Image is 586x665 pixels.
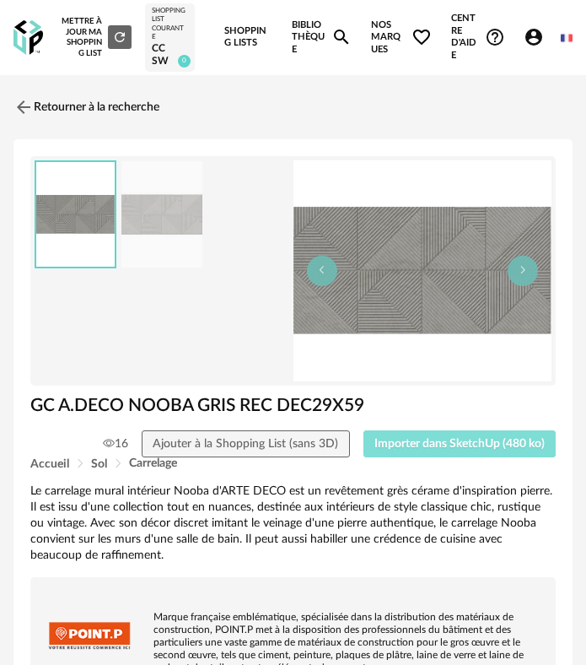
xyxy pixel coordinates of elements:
[129,457,177,469] span: Carrelage
[152,42,188,68] div: CCSW
[91,458,107,470] span: Sol
[13,97,34,117] img: svg+xml;base64,PHN2ZyB3aWR0aD0iMjQiIGhlaWdodD0iMjQiIHZpZXdCb3g9IjAgMCAyNCAyNCIgZmlsbD0ibm9uZSIgeG...
[30,458,69,470] span: Accueil
[142,430,350,457] button: Ajouter à la Shopping List (sans 3D)
[561,32,573,44] img: fr
[374,438,545,450] span: Importer dans SketchUp (480 ko)
[178,55,191,68] span: 0
[30,394,556,417] h1: GC A.DECO NOOBA GRIS REC DEC29X59
[13,89,159,126] a: Retourner à la recherche
[30,457,556,470] div: Breadcrumb
[153,438,338,450] span: Ajouter à la Shopping List (sans 3D)
[524,27,544,47] span: Account Circle icon
[61,16,132,58] div: Mettre à jour ma Shopping List
[103,436,128,451] span: 16
[331,27,352,47] span: Magnify icon
[112,33,127,41] span: Refresh icon
[152,7,188,68] a: Shopping List courante CCSW 0
[293,160,552,381] img: thumbnail.png
[411,27,432,47] span: Heart Outline icon
[485,27,505,47] span: Help Circle Outline icon
[451,13,505,62] span: Centre d'aideHelp Circle Outline icon
[121,161,202,268] img: AST8112424-M.jpg
[152,7,188,42] div: Shopping List courante
[13,20,43,55] img: OXP
[36,162,115,268] img: thumbnail.png
[30,484,556,563] div: Le carrelage mural intérieur Nooba d'ARTE DECO est un revêtement grès cérame d'inspiration pierre...
[363,430,556,457] button: Importer dans SketchUp (480 ko)
[524,27,551,47] span: Account Circle icon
